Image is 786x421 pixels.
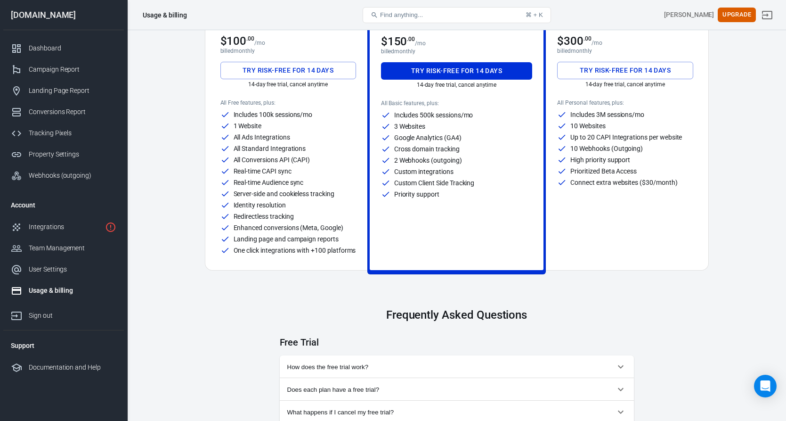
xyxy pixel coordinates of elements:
div: Open Intercom Messenger [754,375,777,397]
h3: Frequently Asked Questions [280,308,634,322]
p: Google Analytics (GA4) [394,134,462,141]
span: What happens if I cancel my free trial? [287,409,615,416]
p: billed monthly [557,48,693,54]
button: Try risk-free for 14 days [381,62,533,80]
a: Campaign Report [3,59,124,80]
li: Support [3,334,124,357]
p: All Basic features, plus: [381,100,533,107]
sup: .00 [583,35,592,42]
div: Campaign Report [29,65,116,74]
svg: 1 networks not verified yet [105,222,116,233]
div: Sign out [29,311,116,321]
sup: .00 [246,35,254,42]
p: All Standard Integrations [234,145,306,152]
div: Landing Page Report [29,86,116,96]
div: ⌘ + K [526,11,543,18]
a: Landing Page Report [3,80,124,101]
a: Property Settings [3,144,124,165]
div: Dashboard [29,43,116,53]
button: Find anything...⌘ + K [363,7,551,23]
p: 14-day free trial, cancel anytime [220,81,356,88]
p: All Ads Integrations [234,134,290,140]
p: /mo [254,40,265,46]
p: Includes 500k sessions/mo [394,112,473,118]
p: Up to 20 CAPI Integrations per website [570,134,682,140]
a: Conversions Report [3,101,124,123]
p: High priority support [570,157,630,163]
div: Conversions Report [29,107,116,117]
p: All Conversions API (CAPI) [234,157,310,163]
p: Prioritized Beta Access [570,168,637,174]
span: $150 [381,35,415,48]
button: Does each plan have a free trial? [280,378,634,401]
p: Cross domain tracking [394,146,460,152]
div: Usage & billing [143,10,187,20]
p: billed monthly [381,48,533,55]
p: Includes 100k sessions/mo [234,111,313,118]
p: Custom integrations [394,168,454,175]
a: Webhooks (outgoing) [3,165,124,186]
p: Enhanced conversions (Meta, Google) [234,224,343,231]
button: How does the free trial work? [280,355,634,378]
p: Server-side and cookieless tracking [234,190,334,197]
p: Real-time Audience sync [234,179,304,186]
li: Account [3,194,124,216]
a: User Settings [3,259,124,280]
sup: .00 [407,36,415,42]
p: Redirectless tracking [234,213,294,220]
span: $300 [557,34,592,48]
a: Sign out [3,301,124,326]
a: Tracking Pixels [3,123,124,144]
p: Priority support [394,191,439,198]
p: Landing page and campaign reports [234,236,339,242]
div: [DOMAIN_NAME] [3,11,124,19]
span: How does the free trial work? [287,363,615,371]
h4: Free Trial [280,337,634,348]
p: Includes 3M sessions/mo [570,111,644,118]
div: User Settings [29,264,116,274]
div: Team Management [29,243,116,253]
p: billed monthly [220,48,356,54]
a: Integrations [3,216,124,238]
button: Try risk-free for 14 days [220,62,356,79]
p: 1 Website [234,123,262,129]
p: 14-day free trial, cancel anytime [557,81,693,88]
div: Usage & billing [29,286,116,296]
a: Sign out [756,4,778,26]
p: /mo [415,40,426,47]
div: Integrations [29,222,101,232]
p: Custom Client Side Tracking [394,180,475,186]
p: Connect extra websites ($30/month) [570,179,677,186]
p: Identity resolution [234,202,286,208]
a: Team Management [3,238,124,259]
p: 10 Webhooks (Outgoing) [570,145,643,152]
span: Does each plan have a free trial? [287,386,615,393]
span: Find anything... [380,11,423,18]
p: Real-time CAPI sync [234,168,292,174]
div: Account id: ZIblBrHO [664,10,714,20]
p: 10 Websites [570,123,605,129]
div: Webhooks (outgoing) [29,171,116,181]
button: Upgrade [718,8,756,22]
button: Try risk-free for 14 days [557,62,693,79]
a: Usage & billing [3,280,124,301]
p: 3 Websites [394,123,426,130]
p: /mo [592,40,602,46]
a: Dashboard [3,38,124,59]
p: 2 Webhooks (outgoing) [394,157,462,164]
p: All Free features, plus: [220,99,356,106]
div: Documentation and Help [29,363,116,372]
span: $100 [220,34,255,48]
div: Property Settings [29,149,116,159]
p: All Personal features, plus: [557,99,693,106]
p: One click integrations with +100 platforms [234,247,356,254]
div: Tracking Pixels [29,128,116,138]
p: 14-day free trial, cancel anytime [381,82,533,88]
